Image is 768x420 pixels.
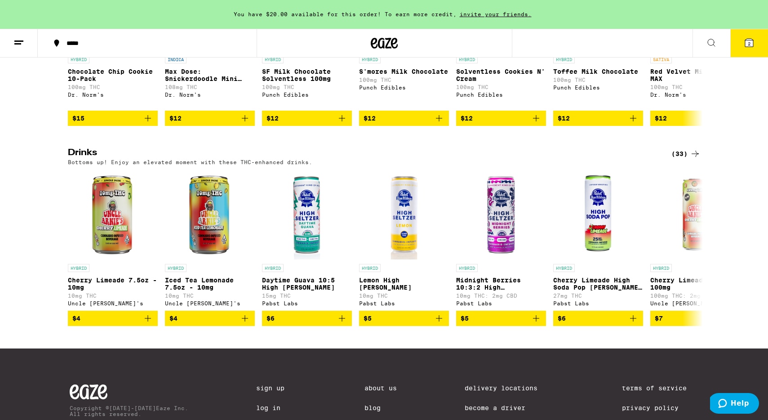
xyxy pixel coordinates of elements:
[650,264,672,272] p: HYBRID
[553,300,643,306] div: Pabst Labs
[359,68,449,75] p: S'mores Milk Chocolate
[622,384,699,392] a: Terms of Service
[262,264,284,272] p: HYBRID
[456,170,546,311] a: Open page for Midnight Berries 10:3:2 High Seltzer from Pabst Labs
[461,315,469,322] span: $5
[68,170,158,259] img: Uncle Arnie's - Cherry Limeade 7.5oz - 10mg
[456,264,478,272] p: HYBRID
[262,170,352,259] img: Pabst Labs - Daytime Guava 10:5 High Seltzer
[364,384,397,392] a: About Us
[359,264,381,272] p: HYBRID
[359,277,449,291] p: Lemon High [PERSON_NAME]
[553,170,643,259] img: Pabst Labs - Cherry Limeade High Soda Pop Seltzer - 25mg
[68,159,312,165] p: Bottoms up! Enjoy an elevated moment with these THC-enhanced drinks.
[256,384,297,392] a: Sign Up
[553,77,643,83] p: 100mg THC
[359,311,449,326] button: Add to bag
[68,111,158,126] button: Add to bag
[553,111,643,126] button: Add to bag
[650,300,740,306] div: Uncle [PERSON_NAME]'s
[262,277,352,291] p: Daytime Guava 10:5 High [PERSON_NAME]
[68,264,89,272] p: HYBRID
[68,68,158,82] p: Chocolate Chip Cookie 10-Pack
[359,77,449,83] p: 100mg THC
[262,311,352,326] button: Add to bag
[262,92,352,98] div: Punch Edibles
[456,68,546,82] p: Solventless Cookies N' Cream
[68,55,89,63] p: HYBRID
[650,170,740,259] img: Uncle Arnie's - Cherry Limeade 12oz - 100mg
[456,293,546,299] p: 10mg THC: 2mg CBD
[456,111,546,126] button: Add to bag
[68,277,158,291] p: Cherry Limeade 7.5oz - 10mg
[359,55,381,63] p: HYBRID
[553,293,643,299] p: 27mg THC
[68,84,158,90] p: 100mg THC
[262,293,352,299] p: 15mg THC
[650,92,740,98] div: Dr. Norm's
[456,170,546,259] img: Pabst Labs - Midnight Berries 10:3:2 High Seltzer
[359,111,449,126] button: Add to bag
[165,277,255,291] p: Iced Tea Lemonade 7.5oz - 10mg
[465,384,554,392] a: Delivery Locations
[650,68,740,82] p: Red Velvet Mini Cookie MAX
[165,264,186,272] p: HYBRID
[364,315,372,322] span: $5
[72,115,84,122] span: $15
[262,111,352,126] button: Add to bag
[266,315,275,322] span: $6
[558,115,570,122] span: $12
[553,170,643,311] a: Open page for Cherry Limeade High Soda Pop Seltzer - 25mg from Pabst Labs
[456,92,546,98] div: Punch Edibles
[364,404,397,411] a: Blog
[165,55,186,63] p: INDICA
[68,170,158,311] a: Open page for Cherry Limeade 7.5oz - 10mg from Uncle Arnie's
[70,405,188,417] p: Copyright © [DATE]-[DATE] Eaze Inc. All rights reserved.
[748,41,750,46] span: 2
[456,300,546,306] div: Pabst Labs
[256,404,297,411] a: Log In
[456,311,546,326] button: Add to bag
[262,68,352,82] p: SF Milk Chocolate Solventless 100mg
[165,311,255,326] button: Add to bag
[262,300,352,306] div: Pabst Labs
[266,115,279,122] span: $12
[655,315,663,322] span: $7
[234,11,457,17] span: You have $20.00 available for this order! To earn more credit,
[165,170,255,259] img: Uncle Arnie's - Iced Tea Lemonade 7.5oz - 10mg
[553,264,575,272] p: HYBRID
[650,84,740,90] p: 100mg THC
[169,315,178,322] span: $4
[710,393,759,416] iframe: Opens a widget where you can find more information
[558,315,566,322] span: $6
[359,170,449,259] img: Pabst Labs - Lemon High Seltzer
[650,293,740,299] p: 100mg THC: 2mg CBD
[553,55,575,63] p: HYBRID
[622,404,699,411] a: Privacy Policy
[165,300,255,306] div: Uncle [PERSON_NAME]'s
[650,311,740,326] button: Add to bag
[165,92,255,98] div: Dr. Norm's
[461,115,473,122] span: $12
[650,277,740,291] p: Cherry Limeade 12oz - 100mg
[262,55,284,63] p: HYBRID
[456,277,546,291] p: Midnight Berries 10:3:2 High [PERSON_NAME]
[456,55,478,63] p: HYBRID
[72,315,80,322] span: $4
[262,170,352,311] a: Open page for Daytime Guava 10:5 High Seltzer from Pabst Labs
[671,148,701,159] a: (33)
[359,85,449,90] div: Punch Edibles
[68,148,657,159] h2: Drinks
[553,311,643,326] button: Add to bag
[359,170,449,311] a: Open page for Lemon High Seltzer from Pabst Labs
[68,300,158,306] div: Uncle [PERSON_NAME]'s
[456,84,546,90] p: 100mg THC
[68,311,158,326] button: Add to bag
[165,293,255,299] p: 10mg THC
[165,111,255,126] button: Add to bag
[457,11,535,17] span: invite your friends.
[650,111,740,126] button: Add to bag
[165,170,255,311] a: Open page for Iced Tea Lemonade 7.5oz - 10mg from Uncle Arnie's
[165,68,255,82] p: Max Dose: Snickerdoodle Mini Cookie - Indica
